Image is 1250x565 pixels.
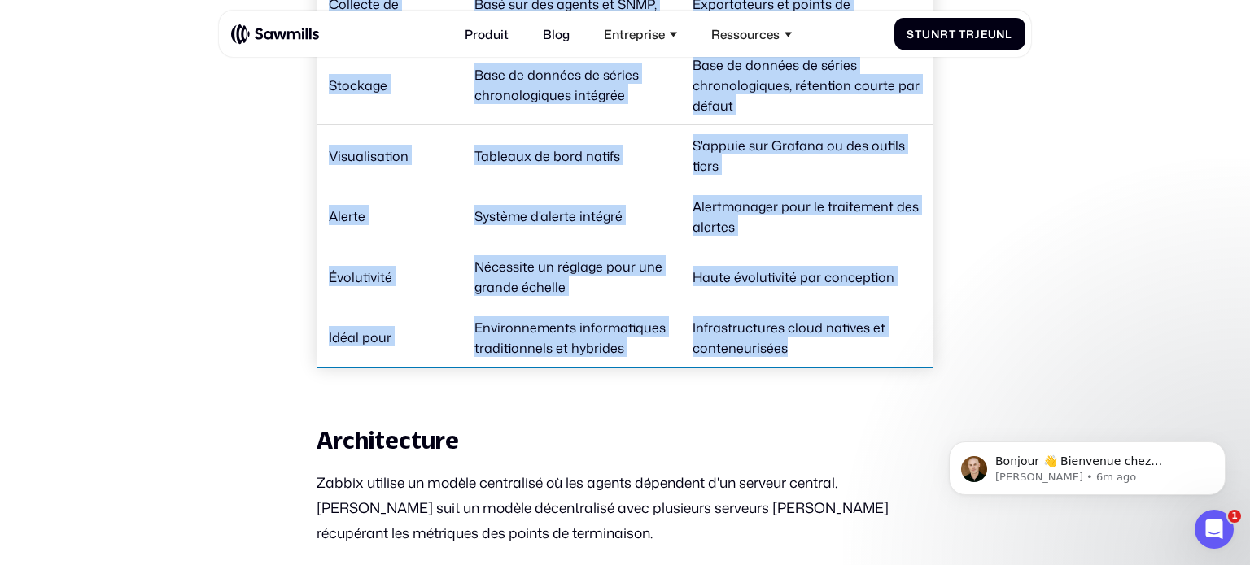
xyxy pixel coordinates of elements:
[317,472,889,543] font: Zabbix utilise un modèle centralisé où les agents dépendent d'un serveur central. [PERSON_NAME] s...
[329,146,409,164] font: Visualisation
[940,39,949,54] font: r
[922,26,940,41] font: un
[975,39,988,54] font: je
[71,63,281,77] p: Message from Winston, sent 6m ago
[71,47,277,173] font: Bonjour 👋 Bienvenue chez Sawmills. La plateforme de gestion de télémétrie intelligente qui résout...
[474,258,662,296] font: Nécessite un réglage pour une grande échelle
[711,25,780,43] font: Ressources
[693,197,919,235] font: Alertmanager pour le traitement des alertes
[702,17,802,50] div: Ressources
[907,39,915,54] font: S
[474,66,639,104] font: Base de données de séries chronologiques intégrée
[966,39,975,54] font: r
[594,17,686,50] div: Entreprise
[455,17,518,50] a: Produit
[474,207,623,225] font: Système d'alerte intégré
[533,17,579,50] a: Blog
[894,18,1025,50] a: StunrtTrjeunl
[329,207,365,225] font: Alerte
[966,26,975,41] font: r
[329,328,391,346] font: Idéal pour
[329,267,392,285] font: Évolutivité
[1005,39,1012,54] font: l
[907,26,915,41] font: S
[465,25,509,43] font: Produit
[949,26,956,41] font: t
[693,137,905,175] font: S'appuie sur Grafana ou des outils tiers
[959,26,966,41] font: T
[543,25,570,43] font: Blog
[924,407,1250,521] iframe: Message de notifications d'interphone
[1005,26,1012,41] font: l
[604,25,665,43] font: Entreprise
[988,39,1006,54] font: un
[949,39,956,54] font: t
[1195,510,1234,549] iframe: Chat en direct par interphone
[474,319,666,357] font: Environnements informatiques traditionnels et hybrides
[959,39,966,54] font: T
[988,26,1006,41] font: un
[922,39,940,54] font: un
[329,76,387,93] font: Stockage
[1231,511,1238,521] font: 1
[915,39,922,54] font: t
[915,26,922,41] font: t
[693,319,885,357] font: Infrastructures cloud natives et conteneurisées
[693,56,920,115] font: Base de données de séries chronologiques, rétention courte par défaut
[940,26,949,41] font: r
[317,427,459,454] font: Architecture
[474,146,620,164] font: Tableaux de bord natifs
[975,26,988,41] font: je
[693,267,894,285] font: Haute évolutivité par conception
